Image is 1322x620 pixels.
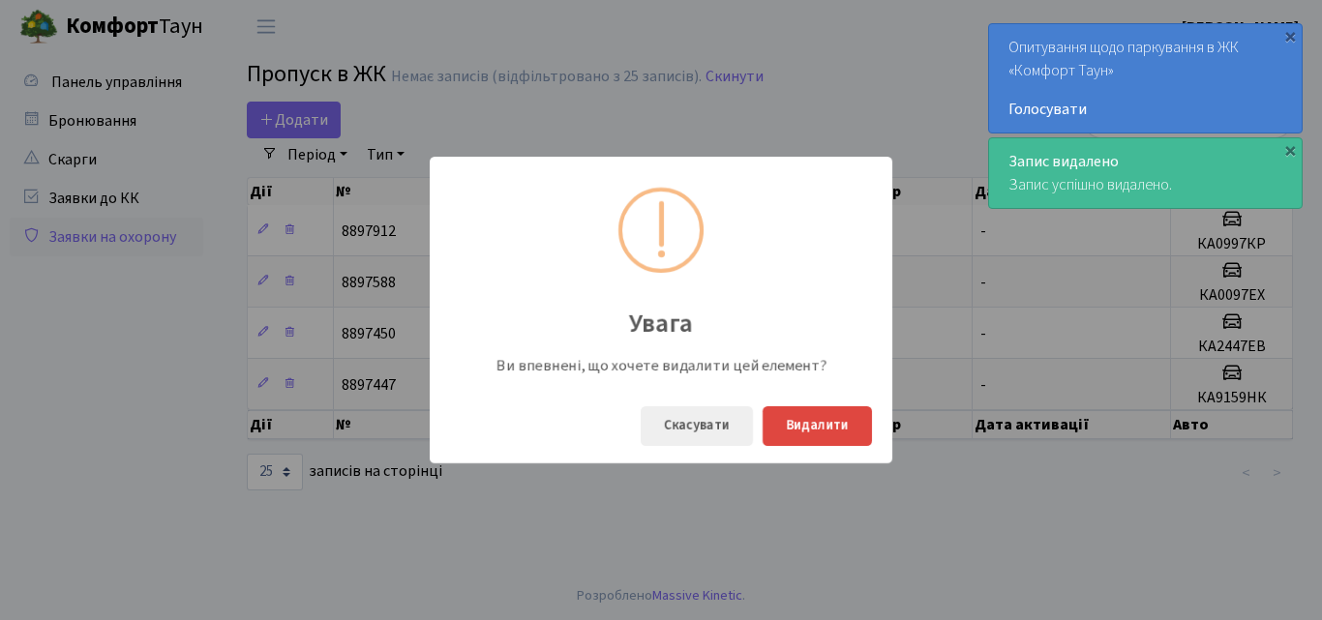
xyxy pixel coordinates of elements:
[641,406,753,446] button: Скасувати
[1280,26,1300,45] div: ×
[1008,151,1119,172] strong: Запис видалено
[487,355,835,376] div: Ви впевнені, що хочете видалити цей елемент?
[763,406,872,446] button: Видалити
[989,138,1302,208] div: Запис успішно видалено.
[1008,98,1282,121] a: Голосувати
[1280,140,1300,160] div: ×
[430,292,892,342] div: Увага
[989,24,1302,133] div: Опитування щодо паркування в ЖК «Комфорт Таун»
